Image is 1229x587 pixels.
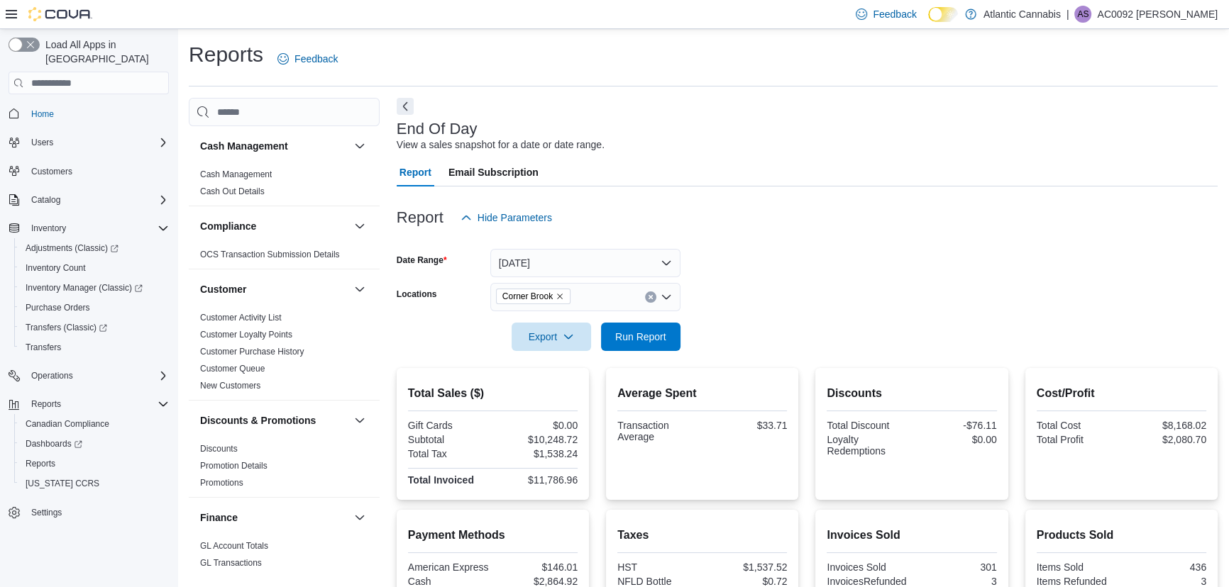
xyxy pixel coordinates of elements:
[1124,434,1206,445] div: $2,080.70
[928,7,958,22] input: Dark Mode
[200,219,348,233] button: Compliance
[26,396,67,413] button: Reports
[200,250,340,259] a: OCS Transaction Submission Details
[827,576,909,587] div: InvoicesRefunded
[1067,6,1069,23] p: |
[20,339,169,356] span: Transfers
[495,561,578,573] div: $146.01
[200,478,243,488] a: Promotions
[200,347,304,357] a: Customer Purchase History
[31,166,72,177] span: Customers
[26,503,169,521] span: Settings
[827,527,996,544] h2: Invoices Sold
[14,337,175,357] button: Transfers
[1037,385,1206,402] h2: Cost/Profit
[1124,561,1206,573] div: 436
[1097,6,1218,23] p: AC0092 [PERSON_NAME]
[351,509,368,526] button: Finance
[495,420,578,431] div: $0.00
[397,289,437,300] label: Locations
[189,246,380,269] div: Compliance
[408,474,474,486] strong: Total Invoiced
[200,477,243,488] span: Promotions
[200,219,256,233] h3: Compliance
[26,191,169,208] span: Catalog
[455,203,558,232] button: Hide Parameters
[200,139,288,153] h3: Cash Management
[3,103,175,123] button: Home
[200,541,268,551] a: GL Account Totals
[915,576,997,587] div: 3
[3,502,175,522] button: Settings
[40,38,169,66] span: Load All Apps in [GEOGRAPHIC_DATA]
[14,278,175,298] a: Inventory Manager (Classic)
[200,460,268,471] span: Promotion Details
[26,438,82,449] span: Dashboards
[26,242,119,254] span: Adjustments (Classic)
[705,420,788,431] div: $33.71
[928,22,929,23] span: Dark Mode
[3,161,175,181] button: Customers
[200,558,262,568] a: GL Transactions
[20,455,61,472] a: Reports
[915,561,997,573] div: 301
[26,418,109,430] span: Canadian Compliance
[915,434,997,445] div: $0.00
[200,330,292,340] a: Customer Loyalty Points
[351,412,368,429] button: Discounts & Promotions
[615,330,666,344] span: Run Report
[983,6,1061,23] p: Atlantic Cannabis
[399,158,431,186] span: Report
[1124,420,1206,431] div: $8,168.02
[20,259,92,276] a: Inventory Count
[9,97,169,559] nav: Complex example
[495,576,578,587] div: $2,864.92
[26,396,169,413] span: Reports
[189,440,380,497] div: Discounts & Promotions
[20,240,169,257] span: Adjustments (Classic)
[26,162,169,180] span: Customers
[397,209,443,226] h3: Report
[20,279,169,296] span: Inventory Manager (Classic)
[351,281,368,298] button: Customer
[26,106,60,123] a: Home
[26,262,86,274] span: Inventory Count
[20,435,88,452] a: Dashboards
[827,385,996,402] h2: Discounts
[31,223,66,234] span: Inventory
[397,98,414,115] button: Next
[827,561,909,573] div: Invoices Sold
[20,415,169,432] span: Canadian Compliance
[408,448,490,459] div: Total Tax
[617,385,787,402] h2: Average Spent
[617,527,787,544] h2: Taxes
[496,289,571,304] span: Corner Brook
[20,435,169,452] span: Dashboards
[3,394,175,414] button: Reports
[200,186,265,197] span: Cash Out Details
[520,323,583,351] span: Export
[200,413,316,427] h3: Discounts & Promotions
[189,40,263,69] h1: Reports
[200,282,246,296] h3: Customer
[14,434,175,454] a: Dashboards
[14,238,175,258] a: Adjustments (Classic)
[20,299,169,316] span: Purchase Orders
[617,420,700,442] div: Transaction Average
[408,576,490,587] div: Cash
[31,398,61,410] span: Reports
[200,249,340,260] span: OCS Transaction Submission Details
[1037,434,1119,445] div: Total Profit
[14,318,175,337] a: Transfers (Classic)
[200,557,262,569] span: GL Transactions
[3,366,175,386] button: Operations
[26,458,55,469] span: Reports
[272,45,343,73] a: Feedback
[31,507,62,518] span: Settings
[915,420,997,431] div: -$76.11
[20,339,67,356] a: Transfers
[1037,420,1119,431] div: Total Cost
[26,191,66,208] button: Catalog
[512,323,591,351] button: Export
[617,561,700,573] div: HST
